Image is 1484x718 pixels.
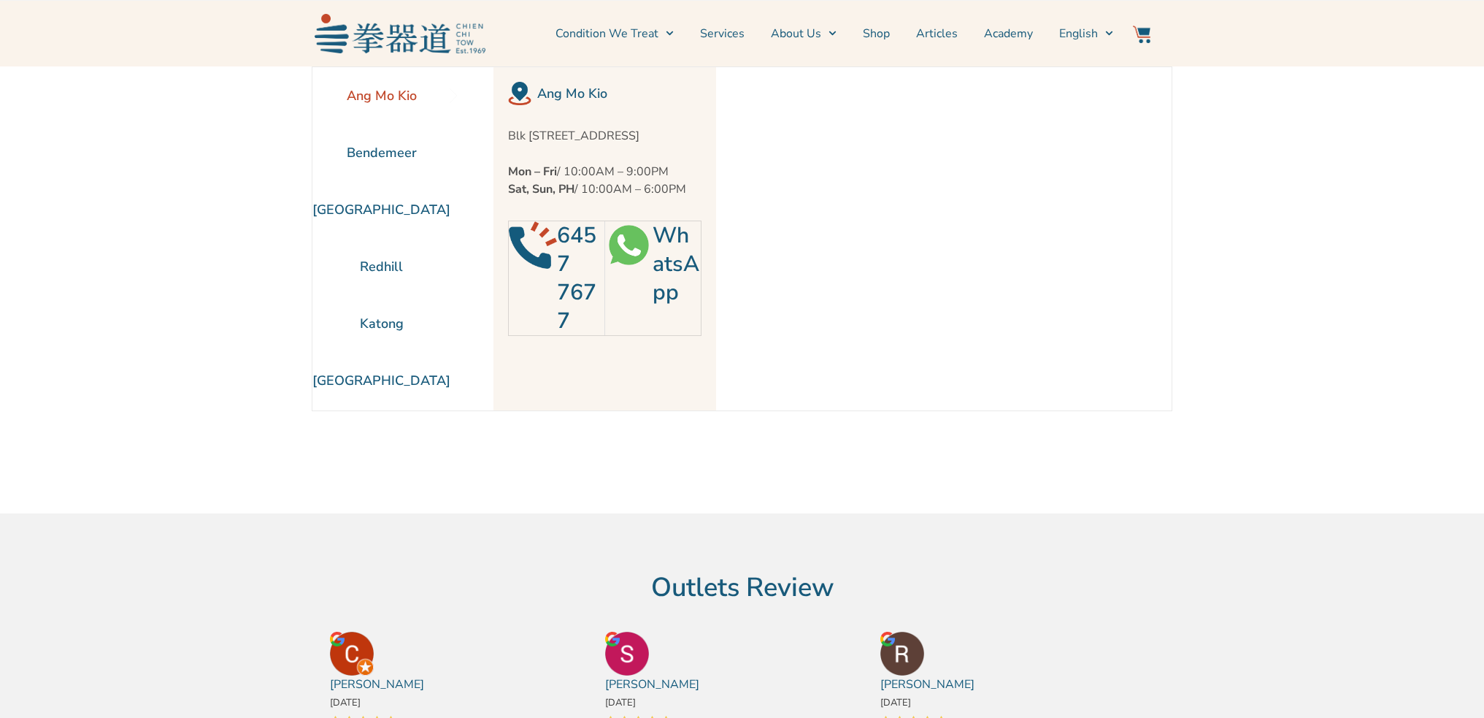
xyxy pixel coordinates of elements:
[716,67,1129,410] iframe: Chien Chi Tow Healthcare Ang Mo Kio
[880,632,924,676] img: Roy Chan
[605,676,699,693] a: [PERSON_NAME]
[508,127,701,145] p: Blk [STREET_ADDRESS]
[557,221,596,336] a: 6457 7677
[880,676,974,693] a: [PERSON_NAME]
[653,221,699,308] a: WhatsApp
[330,632,374,676] img: Cherine Ng
[771,15,837,52] a: About Us
[537,83,701,104] h2: Ang Mo Kio
[700,15,745,52] a: Services
[555,15,674,52] a: Condition We Treat
[1059,15,1113,52] a: Switch to English
[605,696,636,709] span: [DATE]
[863,15,890,52] a: Shop
[605,632,649,676] img: Sharon Lim
[330,696,361,709] span: [DATE]
[493,15,1113,52] nav: Menu
[880,696,911,709] span: [DATE]
[916,15,958,52] a: Articles
[1059,25,1098,42] span: English
[508,163,701,198] p: / 10:00AM – 9:00PM / 10:00AM – 6:00PM
[984,15,1033,52] a: Academy
[330,676,424,693] a: [PERSON_NAME]
[508,164,557,180] strong: Mon – Fri
[508,181,574,197] strong: Sat, Sun, PH
[1133,26,1150,43] img: Website Icon-03
[323,572,1162,604] h2: Outlets Review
